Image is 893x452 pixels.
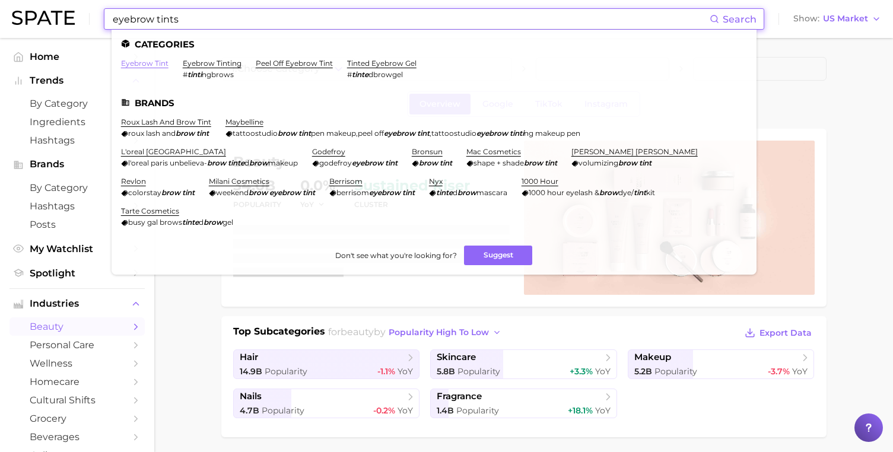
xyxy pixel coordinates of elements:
[30,298,125,309] span: Industries
[128,218,182,227] span: busy gal brows
[30,268,125,279] span: Spotlight
[335,251,457,260] span: Don't see what you're looking for?
[457,366,500,377] span: Popularity
[9,409,145,428] a: grocery
[121,98,747,108] li: Brands
[412,147,443,156] a: bronsun
[249,188,268,197] em: brow
[336,188,369,197] span: berrisom
[457,188,476,197] em: brow
[233,129,278,138] span: tattoostudio
[389,327,489,338] span: popularity high to low
[121,59,169,68] a: eyebrow tint
[571,147,698,156] a: [PERSON_NAME] [PERSON_NAME]
[30,182,125,193] span: by Category
[398,405,413,416] span: YoY
[9,317,145,336] a: beauty
[646,188,655,197] span: kit
[30,394,125,406] span: cultural shifts
[328,326,505,338] span: for by
[385,158,398,167] em: tint
[121,39,747,49] li: Categories
[9,215,145,234] a: Posts
[431,129,476,138] span: tattoostudio
[128,129,176,138] span: roux lash and
[216,188,249,197] span: weekend
[595,366,611,377] span: YoY
[524,129,580,138] span: ng makeup pen
[30,51,125,62] span: Home
[262,405,304,416] span: Popularity
[9,197,145,215] a: Hashtags
[9,72,145,90] button: Trends
[228,158,244,167] em: tinte
[183,59,241,68] a: eyebrow tinting
[9,113,145,131] a: Ingredients
[9,240,145,258] a: My Watchlist
[223,218,233,227] span: gel
[196,129,209,138] em: tint
[265,366,307,377] span: Popularity
[244,158,249,167] span: d
[723,14,757,25] span: Search
[30,339,125,351] span: personal care
[453,188,457,197] span: d
[639,158,652,167] em: tint
[30,98,125,109] span: by Category
[225,129,580,138] div: , ,
[112,9,710,29] input: Search here for a brand, industry, or ingredient
[369,188,401,197] em: eyebrow
[207,158,226,167] em: brow
[352,70,368,79] em: tinte
[9,373,145,391] a: homecare
[9,391,145,409] a: cultural shifts
[618,158,637,167] em: brow
[30,200,125,212] span: Hashtags
[634,352,671,363] span: makeup
[386,324,505,340] button: popularity high to low
[466,147,521,156] a: mac cosmetics
[30,75,125,86] span: Trends
[176,129,195,138] em: brow
[121,117,211,126] a: roux lash and brow tint
[9,295,145,313] button: Industries
[161,188,180,197] em: brow
[595,405,611,416] span: YoY
[204,218,223,227] em: brow
[368,70,403,79] span: dbrowgel
[358,129,384,138] span: peel off
[456,405,499,416] span: Popularity
[9,47,145,66] a: Home
[476,188,507,197] span: mascara
[628,349,815,379] a: makeup5.2b Popularity-3.7% YoY
[233,389,420,418] a: nails4.7b Popularity-0.2% YoY
[233,349,420,379] a: hair14.9b Popularity-1.1% YoY
[373,405,395,416] span: -0.2%
[429,177,443,186] a: nyx
[30,431,125,443] span: beverages
[256,59,333,68] a: peel off eyebrow tint
[188,70,202,79] em: tinti
[440,158,452,167] em: tint
[419,158,438,167] em: brow
[183,70,188,79] span: #
[522,177,558,186] a: 1000 hour
[417,129,430,138] em: tint
[634,188,646,197] em: tint
[30,358,125,369] span: wellness
[347,70,352,79] span: #
[128,158,207,167] span: l'oreal paris unbelieva-
[269,188,301,197] em: eyebrow
[199,218,204,227] span: d
[437,391,482,402] span: fragrance
[634,366,652,377] span: 5.2b
[9,179,145,197] a: by Category
[9,354,145,373] a: wellness
[30,135,125,146] span: Hashtags
[347,59,417,68] a: tinted eyebrow gel
[312,147,345,156] a: godefroy
[225,117,263,126] a: maybelline
[476,129,508,138] em: eyebrow
[823,15,868,22] span: US Market
[30,116,125,128] span: Ingredients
